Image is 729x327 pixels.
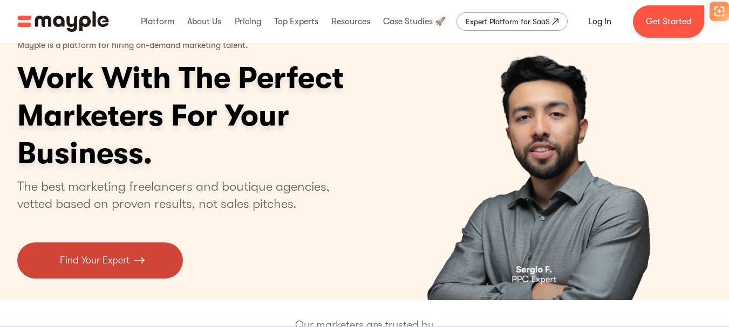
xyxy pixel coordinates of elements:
[17,59,427,172] h1: Work With The Perfect Marketers For Your Business.
[17,11,109,32] a: home
[232,4,264,39] div: Pricing
[17,178,343,212] p: The best marketing freelancers and boutique agencies, vetted based on proven results, not sales p...
[457,12,568,31] a: Expert Platform for SaaS
[633,5,704,38] a: Get Started
[466,15,550,28] div: Expert Platform for SaaS
[17,32,248,59] p: Mayple is a platform for hiring on-demand marketing talent.
[60,253,130,268] p: Find Your Expert
[575,9,624,34] a: Log In
[185,4,224,39] div: About Us
[138,4,177,39] div: Platform
[17,242,183,279] a: Find Your Expert
[17,11,109,32] img: Mayple logo
[271,4,321,39] div: Top Experts
[329,4,373,39] div: Resources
